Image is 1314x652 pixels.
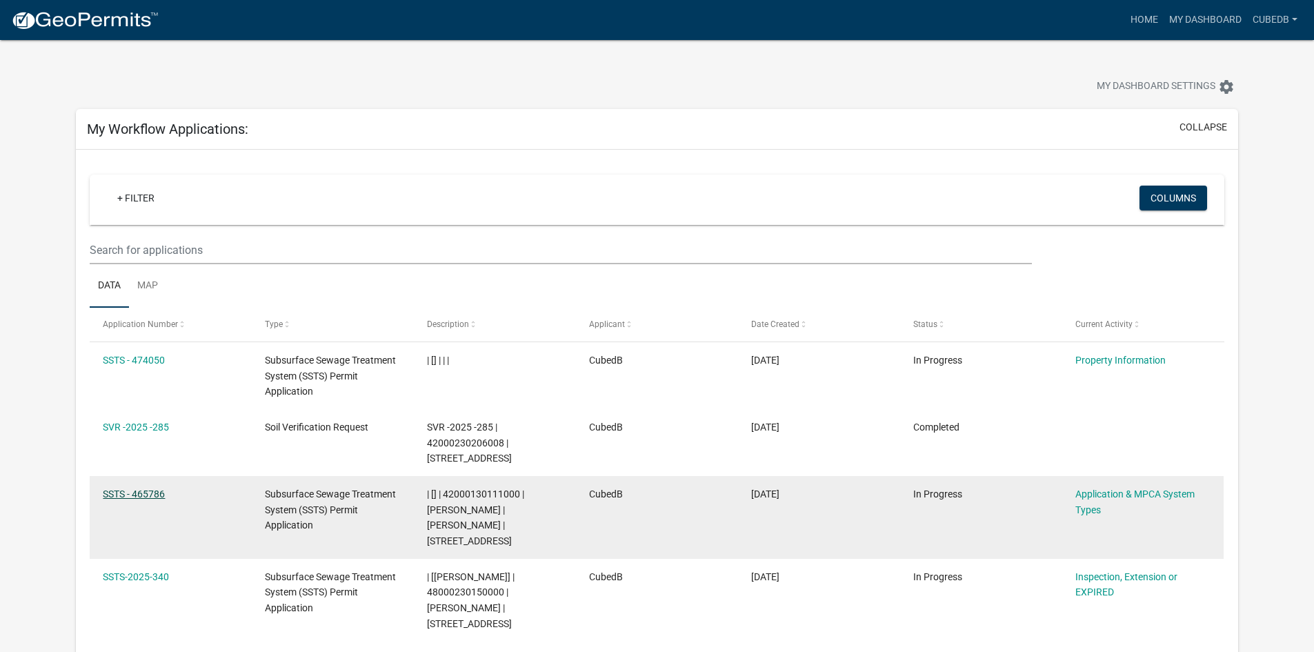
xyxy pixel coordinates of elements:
[103,488,165,500] a: SSTS - 465786
[252,308,414,341] datatable-header-cell: Type
[265,488,396,531] span: Subsurface Sewage Treatment System (SSTS) Permit Application
[589,355,623,366] span: CubedB
[1164,7,1247,33] a: My Dashboard
[103,319,178,329] span: Application Number
[427,422,512,464] span: SVR -2025 -285 | 42000230206008 | 14774 CO HWY 30
[899,308,1062,341] datatable-header-cell: Status
[265,571,396,614] span: Subsurface Sewage Treatment System (SSTS) Permit Application
[1125,7,1164,33] a: Home
[913,355,962,366] span: In Progress
[103,422,169,433] a: SVR -2025 -285
[738,308,900,341] datatable-header-cell: Date Created
[427,319,469,329] span: Description
[751,571,779,582] span: 08/17/2025
[414,308,576,341] datatable-header-cell: Description
[1247,7,1303,33] a: CubedB
[1075,488,1195,515] a: Application & MPCA System Types
[589,488,623,500] span: CubedB
[87,121,248,137] h5: My Workflow Applications:
[1075,355,1166,366] a: Property Information
[1139,186,1207,210] button: Columns
[576,308,738,341] datatable-header-cell: Applicant
[427,355,449,366] span: | [] | | |
[265,319,283,329] span: Type
[103,355,165,366] a: SSTS - 474050
[751,355,779,366] span: 09/05/2025
[265,355,396,397] span: Subsurface Sewage Treatment System (SSTS) Permit Application
[751,488,779,500] span: 08/18/2025
[265,422,368,433] span: Soil Verification Request
[1075,319,1133,329] span: Current Activity
[90,236,1031,264] input: Search for applications
[589,319,625,329] span: Applicant
[103,571,169,582] a: SSTS-2025-340
[1086,73,1246,100] button: My Dashboard Settingssettings
[1075,571,1177,598] a: Inspection, Extension or EXPIRED
[913,319,937,329] span: Status
[751,422,779,433] span: 08/24/2025
[913,571,962,582] span: In Progress
[106,186,166,210] a: + Filter
[90,308,252,341] datatable-header-cell: Application Number
[589,571,623,582] span: CubedB
[427,488,524,546] span: | [] | 42000130111000 | ETHAN L SPAID | THERESE R SPAID | 14217 CO HWY 30
[913,488,962,500] span: In Progress
[1218,79,1235,95] i: settings
[589,422,623,433] span: CubedB
[751,319,799,329] span: Date Created
[129,264,166,308] a: Map
[1097,79,1215,95] span: My Dashboard Settings
[427,571,515,629] span: | [Elizabeth Plaster] | 48000230150000 | DICK E SILTALA | 48537 CO HWY 75
[1062,308,1224,341] datatable-header-cell: Current Activity
[1179,120,1227,135] button: collapse
[90,264,129,308] a: Data
[913,422,959,433] span: Completed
